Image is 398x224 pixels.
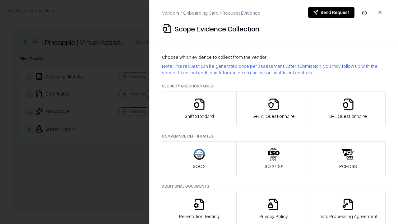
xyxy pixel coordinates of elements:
p: Penetration Testing [179,213,219,220]
p: Additional Documents [162,184,386,189]
p: Data Processing Agreement [319,213,377,220]
p: SOC 2 [193,163,206,170]
p: B+L Questionnaire [329,113,367,119]
p: Scope Evidence Collection [174,24,259,34]
button: B+L Questionnaire [311,91,386,126]
button: PCI-DSS [311,141,386,176]
p: Security Questionnaires [162,83,386,89]
button: Shift Standard [162,91,237,126]
p: Choose which evidence to collect from the vendor: [162,54,386,60]
button: ISO 27001 [236,141,311,176]
p: Note: This request can be generated once per assessment. After submission, you may follow up with... [162,63,386,76]
button: B+L AI Questionnaire [236,91,311,126]
p: Privacy Policy [259,213,288,220]
p: Vendors / Onboarding Card / Request Evidence [162,10,260,16]
p: B+L AI Questionnaire [252,113,295,119]
p: Shift Standard [185,113,214,119]
p: Compliance Certificates [162,133,386,139]
p: PCI-DSS [339,163,357,170]
button: Send Request [308,7,354,18]
p: ISO 27001 [264,163,284,170]
button: SOC 2 [162,141,237,176]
